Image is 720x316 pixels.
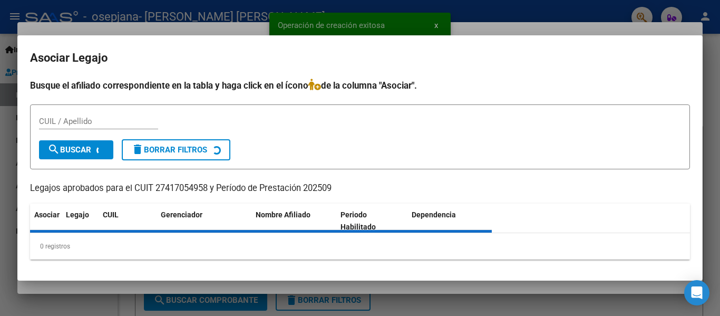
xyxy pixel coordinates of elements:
div: Open Intercom Messenger [684,280,709,305]
datatable-header-cell: Dependencia [407,204,492,238]
button: Borrar Filtros [122,139,230,160]
datatable-header-cell: CUIL [99,204,157,238]
span: Asociar [34,210,60,219]
span: Periodo Habilitado [340,210,376,231]
span: Dependencia [412,210,456,219]
div: 0 registros [30,233,690,260]
mat-icon: search [47,143,60,156]
span: Gerenciador [161,210,202,219]
datatable-header-cell: Nombre Afiliado [251,204,336,238]
span: Nombre Afiliado [256,210,310,219]
datatable-header-cell: Asociar [30,204,62,238]
span: CUIL [103,210,119,219]
p: Legajos aprobados para el CUIT 27417054958 y Período de Prestación 202509 [30,182,690,195]
mat-icon: delete [131,143,144,156]
datatable-header-cell: Gerenciador [157,204,251,238]
h4: Busque el afiliado correspondiente en la tabla y haga click en el ícono de la columna "Asociar". [30,79,690,92]
span: Legajo [66,210,89,219]
button: Buscar [39,140,113,159]
span: Borrar Filtros [131,145,207,155]
span: Buscar [47,145,91,155]
h2: Asociar Legajo [30,48,690,68]
datatable-header-cell: Legajo [62,204,99,238]
datatable-header-cell: Periodo Habilitado [336,204,407,238]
